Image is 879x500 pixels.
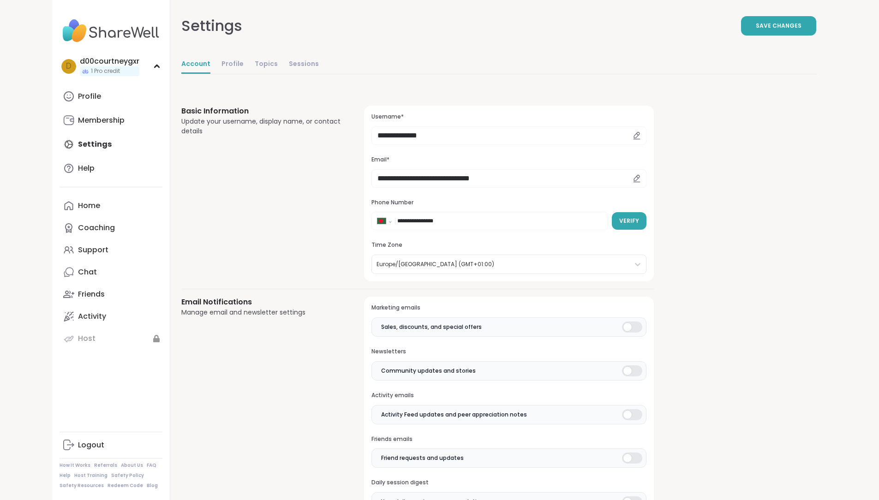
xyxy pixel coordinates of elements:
[78,333,96,344] div: Host
[371,479,646,487] h3: Daily session digest
[60,85,162,107] a: Profile
[381,323,482,331] span: Sales, discounts, and special offers
[60,239,162,261] a: Support
[756,22,801,30] span: Save Changes
[371,348,646,356] h3: Newsletters
[371,199,646,207] h3: Phone Number
[60,109,162,131] a: Membership
[371,304,646,312] h3: Marketing emails
[78,311,106,321] div: Activity
[181,117,342,136] div: Update your username, display name, or contact details
[78,91,101,101] div: Profile
[60,261,162,283] a: Chat
[78,245,108,255] div: Support
[181,308,342,317] div: Manage email and newsletter settings
[60,157,162,179] a: Help
[78,267,97,277] div: Chat
[60,462,90,469] a: How It Works
[78,163,95,173] div: Help
[181,55,210,74] a: Account
[371,156,646,164] h3: Email*
[111,472,144,479] a: Safety Policy
[181,106,342,117] h3: Basic Information
[60,434,162,456] a: Logout
[60,305,162,327] a: Activity
[741,16,816,36] button: Save Changes
[78,223,115,233] div: Coaching
[108,482,143,489] a: Redeem Code
[78,201,100,211] div: Home
[181,15,242,37] div: Settings
[221,55,244,74] a: Profile
[612,212,646,230] button: Verify
[381,411,527,419] span: Activity Feed updates and peer appreciation notes
[60,327,162,350] a: Host
[78,289,105,299] div: Friends
[371,435,646,443] h3: Friends emails
[381,367,476,375] span: Community updates and stories
[147,482,158,489] a: Blog
[60,472,71,479] a: Help
[371,113,646,121] h3: Username*
[74,472,108,479] a: Host Training
[60,482,104,489] a: Safety Resources
[94,462,117,469] a: Referrals
[66,60,72,72] span: d
[371,241,646,249] h3: Time Zone
[121,462,143,469] a: About Us
[60,217,162,239] a: Coaching
[60,283,162,305] a: Friends
[78,115,125,125] div: Membership
[60,195,162,217] a: Home
[147,462,156,469] a: FAQ
[255,55,278,74] a: Topics
[289,55,319,74] a: Sessions
[619,217,639,225] span: Verify
[80,56,139,66] div: d00courtneygxr
[60,15,162,47] img: ShareWell Nav Logo
[91,67,120,75] span: 1 Pro credit
[381,454,464,462] span: Friend requests and updates
[181,297,342,308] h3: Email Notifications
[78,440,104,450] div: Logout
[371,392,646,399] h3: Activity emails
